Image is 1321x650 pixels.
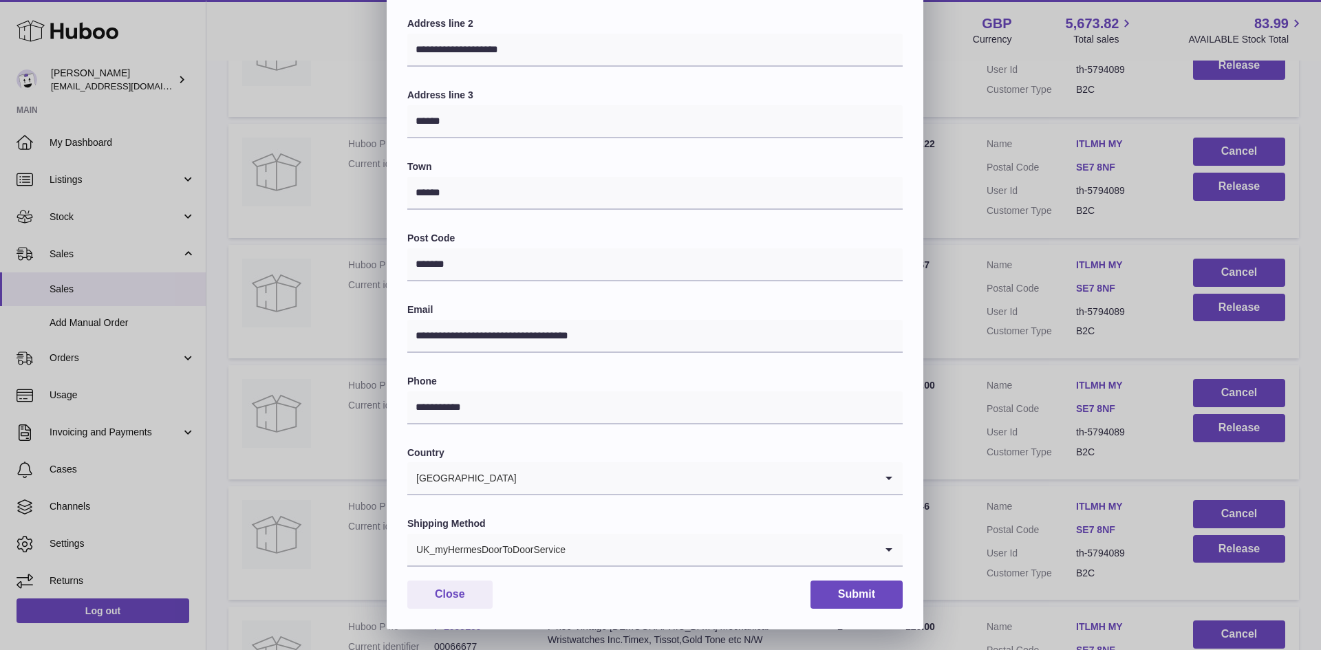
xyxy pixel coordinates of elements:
[407,89,903,102] label: Address line 3
[407,462,903,495] div: Search for option
[810,581,903,609] button: Submit
[566,534,875,565] input: Search for option
[407,17,903,30] label: Address line 2
[407,446,903,459] label: Country
[407,375,903,388] label: Phone
[407,517,903,530] label: Shipping Method
[407,462,517,494] span: [GEOGRAPHIC_DATA]
[407,534,566,565] span: UK_myHermesDoorToDoorService
[517,462,875,494] input: Search for option
[407,232,903,245] label: Post Code
[407,303,903,316] label: Email
[407,160,903,173] label: Town
[407,581,493,609] button: Close
[407,534,903,567] div: Search for option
